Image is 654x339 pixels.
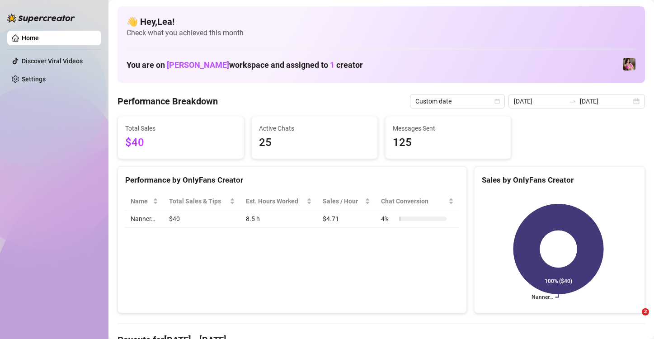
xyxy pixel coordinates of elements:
[164,210,240,228] td: $40
[381,214,395,224] span: 4 %
[317,193,376,210] th: Sales / Hour
[127,60,363,70] h1: You are on workspace and assigned to creator
[125,123,236,133] span: Total Sales
[125,174,459,186] div: Performance by OnlyFans Creator
[494,99,500,104] span: calendar
[22,75,46,83] a: Settings
[381,196,447,206] span: Chat Conversion
[125,210,164,228] td: Nanner…
[118,95,218,108] h4: Performance Breakdown
[169,196,227,206] span: Total Sales & Tips
[7,14,75,23] img: logo-BBDzfeDw.svg
[531,294,552,301] text: Nanner…
[167,60,229,70] span: [PERSON_NAME]
[127,15,636,28] h4: 👋 Hey, Lea !
[415,94,499,108] span: Custom date
[246,196,305,206] div: Est. Hours Worked
[240,210,317,228] td: 8.5 h
[623,308,645,330] iframe: Intercom live chat
[330,60,334,70] span: 1
[22,57,83,65] a: Discover Viral Videos
[317,210,376,228] td: $4.71
[376,193,459,210] th: Chat Conversion
[125,193,164,210] th: Name
[642,308,649,315] span: 2
[514,96,565,106] input: Start date
[569,98,576,105] span: swap-right
[22,34,39,42] a: Home
[393,134,504,151] span: 125
[164,193,240,210] th: Total Sales & Tips
[259,123,370,133] span: Active Chats
[127,28,636,38] span: Check what you achieved this month
[569,98,576,105] span: to
[482,174,637,186] div: Sales by OnlyFans Creator
[125,134,236,151] span: $40
[131,196,151,206] span: Name
[580,96,631,106] input: End date
[393,123,504,133] span: Messages Sent
[259,134,370,151] span: 25
[623,58,635,71] img: Nanner
[323,196,363,206] span: Sales / Hour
